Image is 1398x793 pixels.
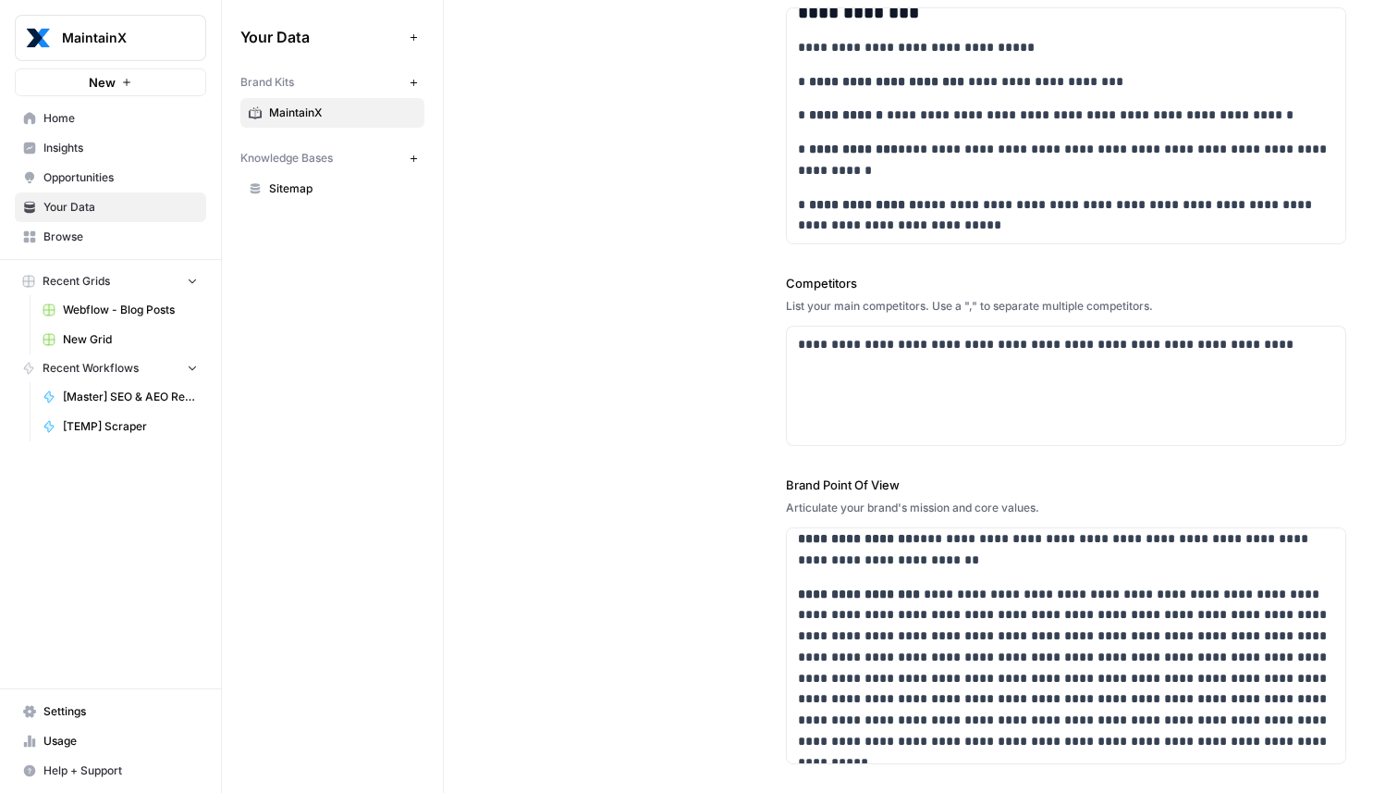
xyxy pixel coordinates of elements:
[15,354,206,382] button: Recent Workflows
[63,389,198,405] span: [Master] SEO & AEO Refresh
[15,192,206,222] a: Your Data
[15,133,206,163] a: Insights
[89,73,116,92] span: New
[43,169,198,186] span: Opportunities
[43,199,198,216] span: Your Data
[43,273,110,290] span: Recent Grids
[15,15,206,61] button: Workspace: MaintainX
[240,150,333,167] span: Knowledge Bases
[21,21,55,55] img: MaintainX Logo
[34,382,206,412] a: [Master] SEO & AEO Refresh
[43,229,198,245] span: Browse
[15,163,206,192] a: Opportunities
[34,325,206,354] a: New Grid
[43,733,198,750] span: Usage
[63,418,198,435] span: [TEMP] Scraper
[269,105,416,121] span: MaintainX
[240,26,402,48] span: Your Data
[15,726,206,756] a: Usage
[240,98,424,128] a: MaintainX
[240,74,294,91] span: Brand Kits
[15,697,206,726] a: Settings
[269,180,416,197] span: Sitemap
[43,762,198,779] span: Help + Support
[62,29,174,47] span: MaintainX
[15,104,206,133] a: Home
[786,500,1346,516] div: Articulate your brand's mission and core values.
[15,267,206,295] button: Recent Grids
[15,68,206,96] button: New
[15,222,206,252] a: Browse
[43,140,198,156] span: Insights
[786,476,1346,494] label: Brand Point Of View
[786,298,1346,315] div: List your main competitors. Use a "," to separate multiple competitors.
[43,110,198,127] span: Home
[15,756,206,786] button: Help + Support
[786,274,1346,292] label: Competitors
[63,302,198,318] span: Webflow - Blog Posts
[43,360,139,377] span: Recent Workflows
[34,412,206,441] a: [TEMP] Scraper
[240,174,424,204] a: Sitemap
[34,295,206,325] a: Webflow - Blog Posts
[43,703,198,720] span: Settings
[63,331,198,348] span: New Grid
